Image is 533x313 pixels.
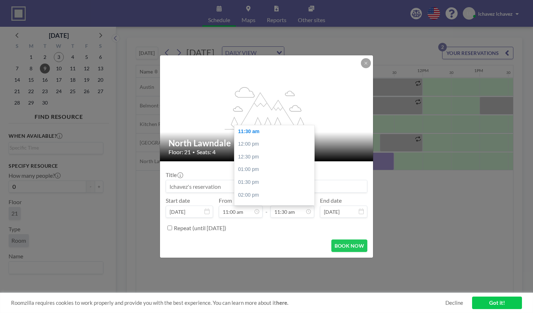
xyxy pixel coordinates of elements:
[192,150,195,155] span: •
[234,189,318,202] div: 02:00 pm
[320,197,342,204] label: End date
[219,197,232,204] label: From
[11,299,445,306] span: Roomzilla requires cookies to work properly and provide you with the best experience. You can lea...
[166,180,367,192] input: lchavez's reservation
[234,125,318,138] div: 11:30 am
[234,151,318,163] div: 12:30 pm
[169,138,365,148] h2: North Lawndale
[472,297,522,309] a: Got it!
[174,224,226,232] label: Repeat (until [DATE])
[169,148,191,156] span: Floor: 21
[197,148,216,156] span: Seats: 4
[445,299,463,306] a: Decline
[166,197,190,204] label: Start date
[234,163,318,176] div: 01:00 pm
[265,200,268,215] span: -
[166,171,182,178] label: Title
[234,176,318,189] div: 01:30 pm
[234,138,318,151] div: 12:00 pm
[276,299,288,306] a: here.
[331,239,367,252] button: BOOK NOW
[234,201,318,214] div: 02:30 pm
